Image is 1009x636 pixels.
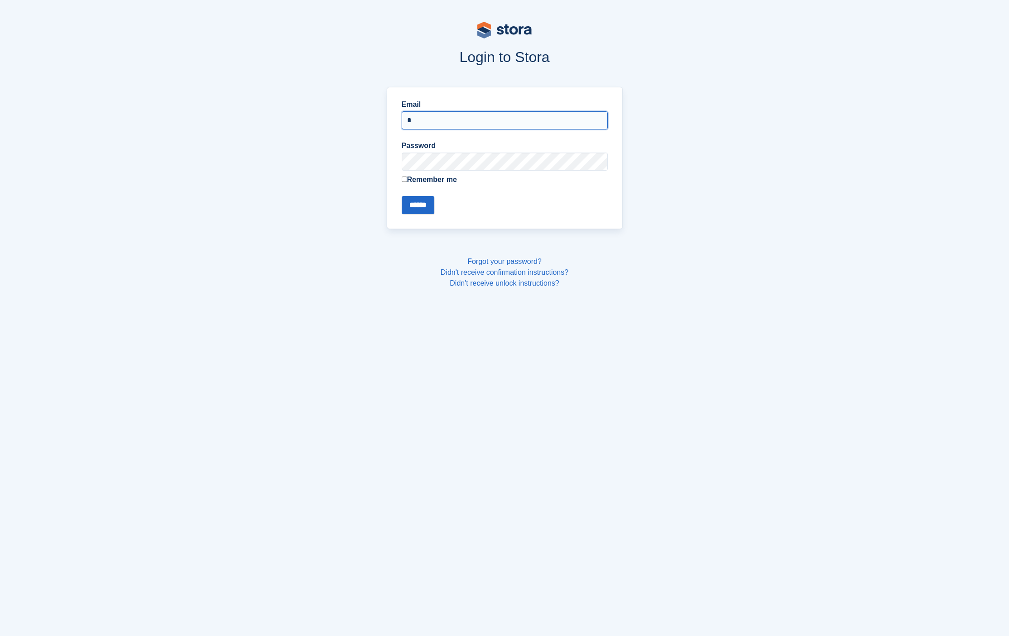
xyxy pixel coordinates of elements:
label: Remember me [402,174,608,185]
label: Email [402,99,608,110]
input: Remember me [402,177,407,182]
a: Forgot your password? [467,258,542,265]
a: Didn't receive unlock instructions? [450,279,559,287]
img: stora-logo-53a41332b3708ae10de48c4981b4e9114cc0af31d8433b30ea865607fb682f29.svg [477,22,532,38]
h1: Login to Stora [214,49,795,65]
label: Password [402,140,608,151]
a: Didn't receive confirmation instructions? [441,268,568,276]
